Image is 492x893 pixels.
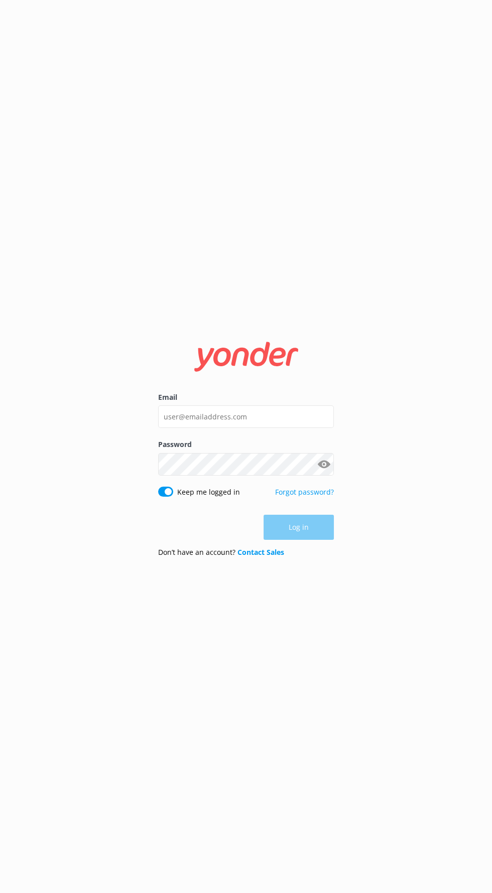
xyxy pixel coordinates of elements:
p: Don’t have an account? [158,547,284,558]
label: Email [158,392,334,403]
a: Forgot password? [275,487,334,497]
label: Keep me logged in [177,487,240,498]
label: Password [158,439,334,450]
a: Contact Sales [237,547,284,557]
input: user@emailaddress.com [158,405,334,428]
button: Show password [314,454,334,474]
